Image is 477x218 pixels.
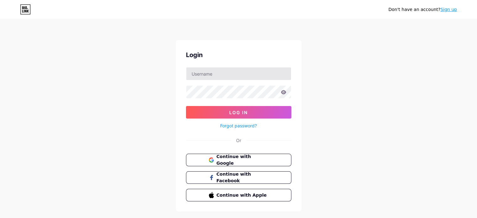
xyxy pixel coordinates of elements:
div: Login [186,50,291,60]
div: Don't have an account? [388,6,457,13]
span: Continue with Google [216,153,268,167]
div: Or [236,137,241,144]
span: Continue with Facebook [216,171,268,184]
button: Continue with Apple [186,189,291,201]
input: Username [186,67,291,80]
button: Continue with Facebook [186,171,291,184]
button: Log In [186,106,291,119]
span: Continue with Apple [216,192,268,199]
a: Sign up [440,7,457,12]
span: Log In [229,110,248,115]
button: Continue with Google [186,154,291,166]
a: Forgot password? [220,122,257,129]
